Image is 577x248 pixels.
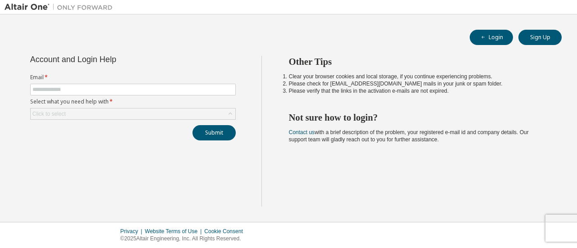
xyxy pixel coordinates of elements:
[289,87,546,95] li: Please verify that the links in the activation e-mails are not expired.
[30,98,236,105] label: Select what you need help with
[30,56,195,63] div: Account and Login Help
[145,228,204,235] div: Website Terms of Use
[518,30,562,45] button: Sign Up
[289,80,546,87] li: Please check for [EMAIL_ADDRESS][DOMAIN_NAME] mails in your junk or spam folder.
[120,228,145,235] div: Privacy
[30,74,236,81] label: Email
[5,3,117,12] img: Altair One
[289,73,546,80] li: Clear your browser cookies and local storage, if you continue experiencing problems.
[31,108,235,119] div: Click to select
[120,235,248,243] p: © 2025 Altair Engineering, Inc. All Rights Reserved.
[289,56,546,68] h2: Other Tips
[32,110,66,117] div: Click to select
[289,129,315,135] a: Contact us
[470,30,513,45] button: Login
[192,125,236,140] button: Submit
[204,228,248,235] div: Cookie Consent
[289,112,546,123] h2: Not sure how to login?
[289,129,529,143] span: with a brief description of the problem, your registered e-mail id and company details. Our suppo...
